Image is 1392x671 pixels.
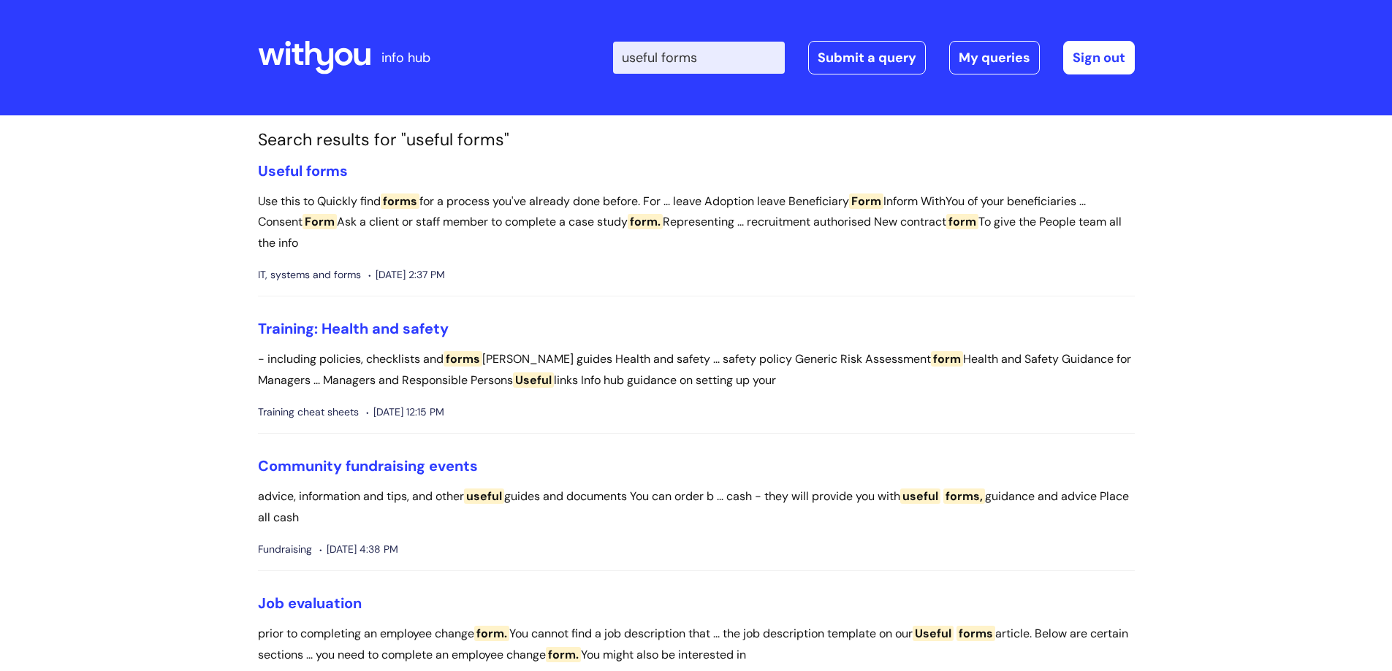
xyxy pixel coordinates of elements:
[381,193,419,209] span: forms
[613,41,1135,74] div: | -
[513,372,554,388] span: Useful
[849,193,883,209] span: Form
[258,594,362,613] a: Job evaluation
[258,266,361,284] span: IT, systems and forms
[628,214,663,229] span: form.
[303,214,337,229] span: Form
[900,488,940,504] span: useful
[258,349,1135,391] p: - including policies, checklists and [PERSON_NAME] guides Health and safety ... safety policy Gen...
[943,488,985,504] span: forms,
[913,626,954,641] span: Useful
[381,46,430,69] p: info hub
[258,486,1135,529] p: advice, information and tips, and other guides and documents You can order b ... cash - they will...
[258,456,478,475] a: Community fundraising events
[258,130,1135,150] h1: Search results for "useful forms"
[613,42,785,74] input: Search
[306,161,348,180] span: forms
[474,626,509,641] span: form.
[464,488,504,504] span: useful
[956,626,995,641] span: forms
[258,624,1135,666] p: prior to completing an employee change You cannot find a job description that ... the job descrip...
[949,41,1040,74] a: My queries
[444,351,482,367] span: forms
[546,647,581,662] span: form.
[258,161,303,180] span: Useful
[366,403,444,421] span: [DATE] 12:15 PM
[258,403,359,421] span: Training cheat sheets
[258,319,449,338] a: Training: Health and safety
[1063,41,1135,74] a: Sign out
[258,161,348,180] a: Useful forms
[368,266,445,284] span: [DATE] 2:37 PM
[946,214,978,229] span: form
[319,540,398,559] span: [DATE] 4:38 PM
[258,540,312,559] span: Fundraising
[931,351,963,367] span: form
[258,191,1135,254] p: Use this to Quickly find for a process you've already done before. For ... leave Adoption leave B...
[808,41,926,74] a: Submit a query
